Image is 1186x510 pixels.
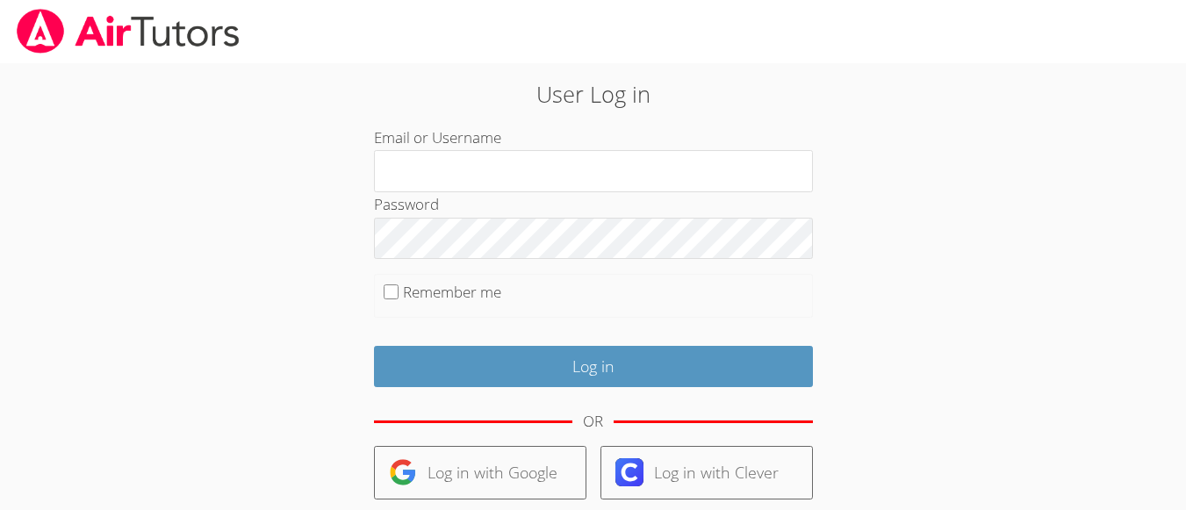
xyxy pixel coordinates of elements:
[15,9,241,54] img: airtutors_banner-c4298cdbf04f3fff15de1276eac7730deb9818008684d7c2e4769d2f7ddbe033.png
[374,127,501,147] label: Email or Username
[600,446,813,499] a: Log in with Clever
[273,77,914,111] h2: User Log in
[389,458,417,486] img: google-logo-50288ca7cdecda66e5e0955fdab243c47b7ad437acaf1139b6f446037453330a.svg
[374,446,586,499] a: Log in with Google
[374,346,813,387] input: Log in
[583,409,603,435] div: OR
[403,282,501,302] label: Remember me
[615,458,643,486] img: clever-logo-6eab21bc6e7a338710f1a6ff85c0baf02591cd810cc4098c63d3a4b26e2feb20.svg
[374,194,439,214] label: Password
